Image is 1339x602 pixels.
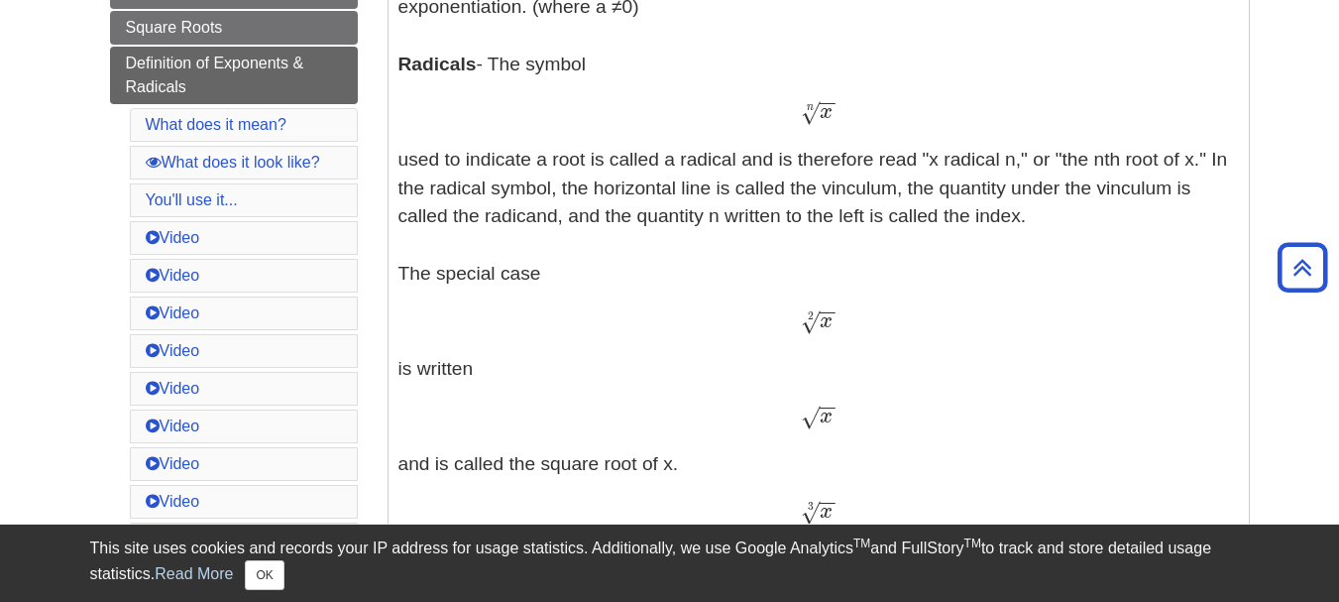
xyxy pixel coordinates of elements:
[801,499,820,526] span: √
[146,493,200,510] a: Video
[820,406,833,427] span: x
[820,310,833,332] span: x
[808,309,814,322] span: 2
[146,267,200,284] a: Video
[801,308,820,335] span: √
[801,99,820,126] span: √
[155,565,233,582] a: Read More
[146,304,200,321] a: Video
[820,101,833,123] span: x
[90,537,1250,590] div: This site uses cookies and records your IP address for usage statistics. Additionally, we use Goo...
[146,455,200,472] a: Video
[110,11,358,45] a: Square Roots
[146,380,200,397] a: Video
[146,229,200,246] a: Video
[807,102,814,113] span: n
[146,191,238,208] a: You'll use it...
[1271,254,1334,281] a: Back to Top
[820,501,833,523] span: x
[801,404,820,430] span: √
[398,54,477,74] b: Radicals
[146,116,286,133] a: What does it mean?
[146,418,200,434] a: Video
[808,500,814,513] span: 3
[964,537,981,550] sup: TM
[146,342,200,359] a: Video
[146,154,320,171] a: What does it look like?
[853,537,870,550] sup: TM
[245,560,283,590] button: Close
[110,47,358,104] a: Definition of Exponents & Radicals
